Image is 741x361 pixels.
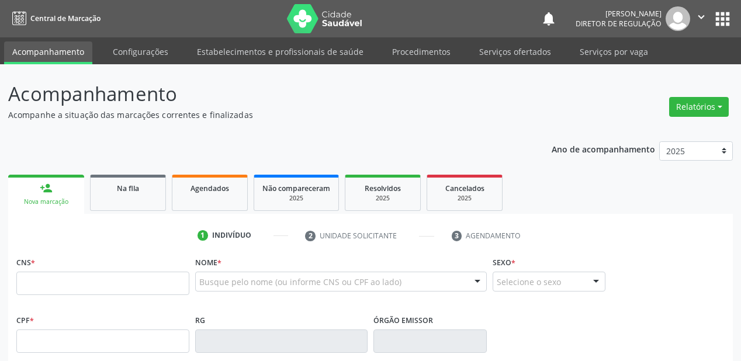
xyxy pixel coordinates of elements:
[195,254,221,272] label: Nome
[666,6,690,31] img: img
[435,194,494,203] div: 2025
[198,230,208,241] div: 1
[576,19,662,29] span: Diretor de regulação
[690,6,712,31] button: 
[572,41,656,62] a: Serviços por vaga
[497,276,561,288] span: Selecione o sexo
[712,9,733,29] button: apps
[8,9,101,28] a: Central de Marcação
[384,41,459,62] a: Procedimentos
[30,13,101,23] span: Central de Marcação
[191,183,229,193] span: Agendados
[262,183,330,193] span: Não compareceram
[373,311,433,329] label: Órgão emissor
[16,197,76,206] div: Nova marcação
[4,41,92,64] a: Acompanhamento
[576,9,662,19] div: [PERSON_NAME]
[195,311,205,329] label: RG
[365,183,401,193] span: Resolvidos
[40,182,53,195] div: person_add
[8,109,515,121] p: Acompanhe a situação das marcações correntes e finalizadas
[189,41,372,62] a: Estabelecimentos e profissionais de saúde
[105,41,176,62] a: Configurações
[354,194,412,203] div: 2025
[16,254,35,272] label: CNS
[493,254,515,272] label: Sexo
[669,97,729,117] button: Relatórios
[445,183,484,193] span: Cancelados
[212,230,251,241] div: Indivíduo
[695,11,708,23] i: 
[262,194,330,203] div: 2025
[117,183,139,193] span: Na fila
[8,79,515,109] p: Acompanhamento
[541,11,557,27] button: notifications
[552,141,655,156] p: Ano de acompanhamento
[199,276,401,288] span: Busque pelo nome (ou informe CNS ou CPF ao lado)
[471,41,559,62] a: Serviços ofertados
